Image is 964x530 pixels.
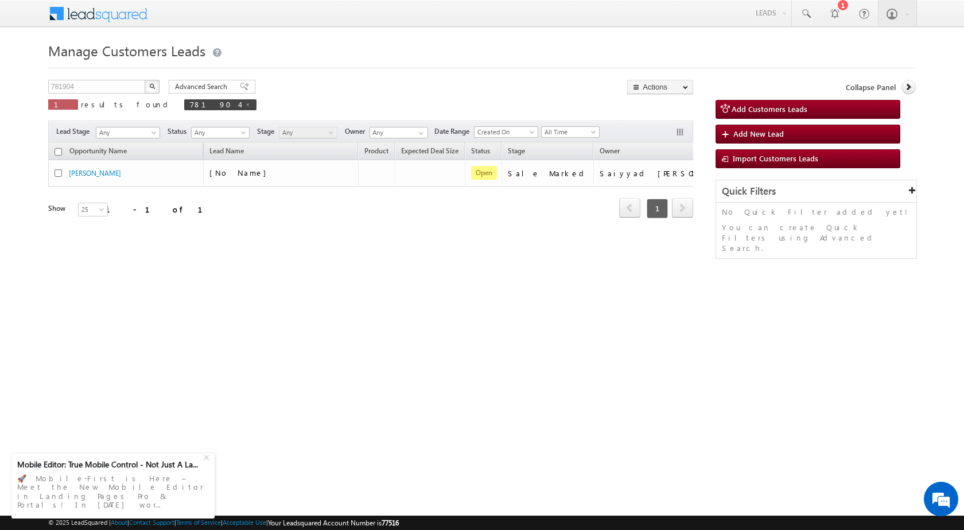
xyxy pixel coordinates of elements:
[69,146,127,155] span: Opportunity Name
[471,166,497,180] span: Open
[190,99,239,109] span: 781904
[69,169,121,177] a: [PERSON_NAME]
[619,199,640,218] a: prev
[192,127,246,138] span: Any
[508,146,525,155] span: Stage
[279,127,334,138] span: Any
[600,146,620,155] span: Owner
[48,203,69,214] div: Show
[149,83,155,89] img: Search
[672,199,693,218] a: next
[55,148,62,156] input: Check all records
[542,127,596,137] span: All Time
[78,203,108,216] a: 25
[201,450,215,463] div: +
[204,145,250,160] span: Lead Name
[465,145,496,160] a: Status
[502,145,531,160] a: Stage
[541,126,600,138] a: All Time
[176,519,221,526] a: Terms of Service
[129,519,174,526] a: Contact Support
[672,198,693,218] span: next
[722,207,911,217] p: No Quick Filter added yet!
[413,127,427,139] a: Show All Items
[17,459,202,470] div: Mobile Editor: True Mobile Control - Not Just A La...
[64,145,133,160] a: Opportunity Name
[54,99,72,109] span: 1
[370,127,428,138] input: Type to Search
[364,146,388,155] span: Product
[475,127,534,137] span: Created On
[395,145,464,160] a: Expected Deal Size
[401,146,458,155] span: Expected Deal Size
[56,126,94,137] span: Lead Stage
[733,129,784,138] span: Add New Lead
[647,199,668,218] span: 1
[48,41,205,60] span: Manage Customers Leads
[846,82,896,92] span: Collapse Panel
[279,127,337,138] a: Any
[81,99,172,109] span: results found
[168,126,191,137] span: Status
[96,127,160,138] a: Any
[733,153,818,163] span: Import Customers Leads
[732,104,807,114] span: Add Customers Leads
[223,519,266,526] a: Acceptable Use
[191,127,250,138] a: Any
[434,126,474,137] span: Date Range
[508,168,588,179] div: Sale Marked
[627,80,693,94] button: Actions
[106,203,216,216] div: 1 - 1 of 1
[111,519,127,526] a: About
[268,519,399,527] span: Your Leadsquared Account Number is
[716,180,916,203] div: Quick Filters
[474,126,538,138] a: Created On
[79,204,109,215] span: 25
[17,470,209,513] div: 🚀 Mobile-First is Here – Meet the New Mobile Editor in Landing Pages Pro & Portals! In [DATE] wor...
[619,198,640,218] span: prev
[175,82,231,92] span: Advanced Search
[382,519,399,527] span: 77516
[96,127,156,138] span: Any
[345,126,370,137] span: Owner
[722,222,911,253] p: You can create Quick Filters using Advanced Search.
[600,168,714,179] div: Saiyyad [PERSON_NAME]
[209,168,272,177] span: [No Name]
[257,126,279,137] span: Stage
[48,517,399,528] span: © 2025 LeadSquared | | | | |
